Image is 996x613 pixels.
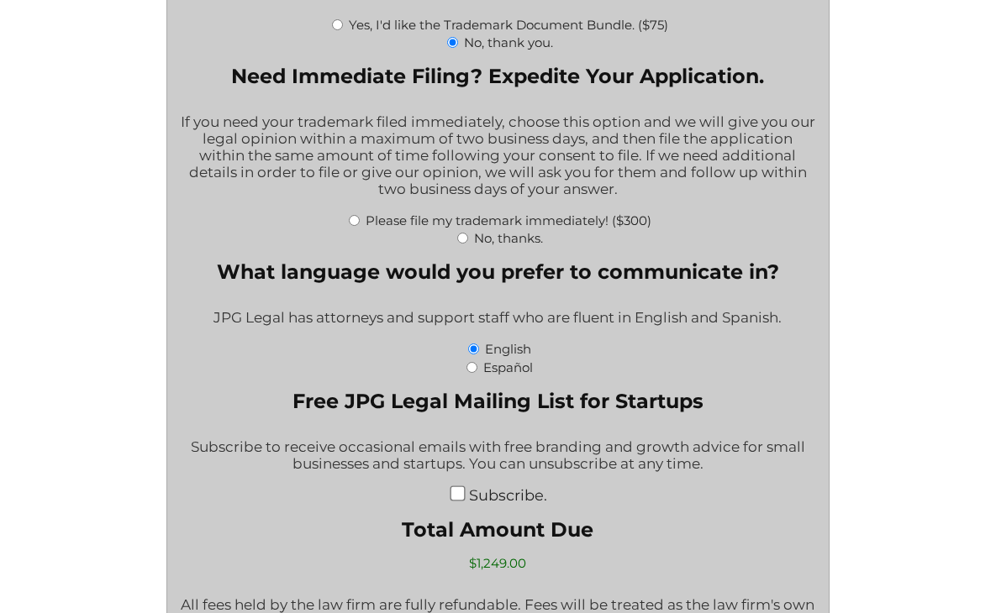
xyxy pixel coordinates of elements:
label: English [485,341,531,357]
legend: What language would you prefer to communicate in? [217,259,779,284]
label: Please file my trademark immediately! ($300) [366,212,651,228]
div: Subscribe to receive occasional emails with free branding and growth advice for small businesses ... [180,427,816,485]
label: Yes, I'd like the Trademark Document Bundle. ($75) [349,17,668,33]
legend: Free JPG Legal Mailing List for Startups [292,389,704,413]
label: Total Amount Due [180,517,816,542]
label: No, thanks. [474,230,543,246]
label: Español [483,359,533,375]
div: If you need your trademark filed immediately, choose this option and we will give you our legal o... [180,102,816,211]
div: JPG Legal has attorneys and support staff who are fluent in English and Spanish. [180,298,816,339]
label: No, thank you. [464,34,553,50]
label: Subscribe. [469,486,547,504]
legend: Need Immediate Filing? Expedite Your Application. [231,64,764,88]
